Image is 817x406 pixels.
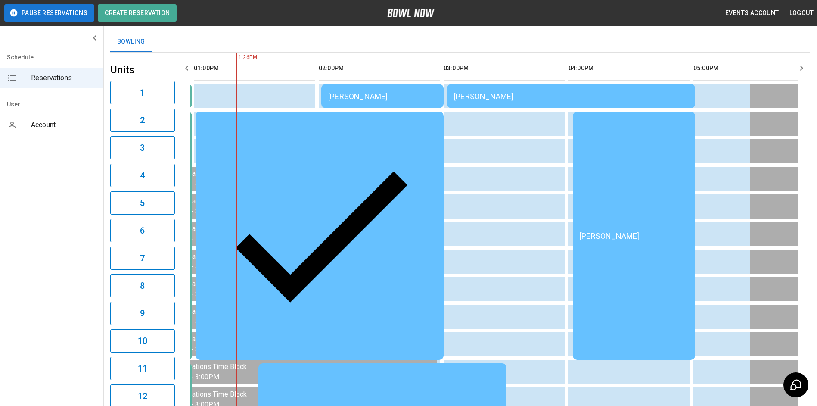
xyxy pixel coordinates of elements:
div: [PERSON_NAME] [454,92,688,101]
h6: 7 [140,251,145,265]
button: 10 [110,329,175,353]
img: logo [387,9,435,17]
button: Create Reservation [98,4,177,22]
h6: 8 [140,279,145,293]
h6: 2 [140,113,145,127]
h6: 4 [140,169,145,182]
span: Account [31,120,96,130]
button: 11 [110,357,175,380]
button: 2 [110,109,175,132]
button: 6 [110,219,175,242]
button: 3 [110,136,175,159]
div: [PERSON_NAME] [328,92,437,101]
button: Logout [786,5,817,21]
div: inventory tabs [110,31,810,52]
span: Reservations [31,73,96,83]
button: 9 [110,302,175,325]
button: Events Account [722,5,783,21]
div: [PERSON_NAME] [580,231,688,240]
h6: 3 [140,141,145,155]
h6: 11 [138,362,147,375]
h6: 9 [140,306,145,320]
h6: 6 [140,224,145,237]
button: 5 [110,191,175,215]
h6: 5 [140,196,145,210]
button: 8 [110,274,175,297]
button: Bowling [110,31,152,52]
h6: 10 [138,334,147,348]
span: 1:26PM [236,53,239,62]
th: 02:00PM [319,56,440,81]
h5: Units [110,63,175,77]
h6: 1 [140,86,145,100]
button: Pause Reservations [4,4,94,22]
th: 01:00PM [194,56,315,81]
h6: 12 [138,389,147,403]
button: 4 [110,164,175,187]
div: [PERSON_NAME] [202,119,437,353]
button: 7 [110,247,175,270]
button: 1 [110,81,175,104]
